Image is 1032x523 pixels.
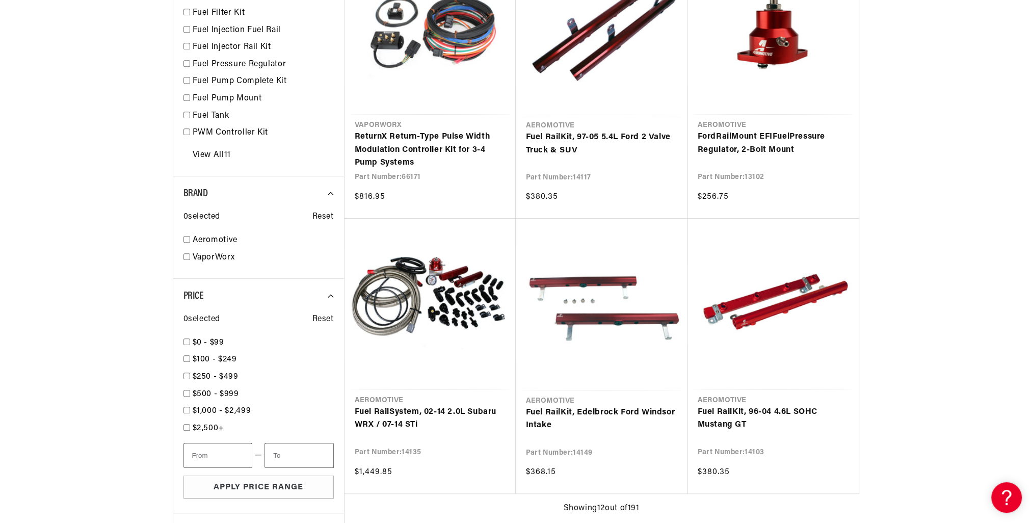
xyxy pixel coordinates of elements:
span: Showing 12 out of 191 [564,502,640,515]
span: 0 selected [183,313,220,326]
a: PWM Controller Kit [193,126,334,140]
span: — [255,449,262,462]
span: $250 - $499 [193,373,239,381]
span: $0 - $99 [193,338,224,347]
a: Fuel RailKit, Edelbrock Ford Windsor Intake [526,406,677,432]
span: Reset [312,313,334,326]
span: $2,500+ [193,424,224,432]
a: Fuel Pump Complete Kit [193,75,334,88]
a: Fuel RailKit, 97-05 5.4L Ford 2 Valve Truck & SUV [526,131,677,157]
input: From [183,443,252,468]
a: Fuel RailKit, 96-04 4.6L SOHC Mustang GT [698,406,849,432]
a: Fuel Injector Rail Kit [193,41,334,54]
a: Fuel Injection Fuel Rail [193,24,334,37]
span: Brand [183,189,208,199]
a: View All 11 [193,149,231,162]
a: ReturnX Return-Type Pulse Width Modulation Controller Kit for 3-4 Pump Systems [355,130,506,170]
span: $1,000 - $2,499 [193,407,251,415]
button: Apply Price Range [183,476,334,499]
a: Fuel Pressure Regulator [193,58,334,71]
input: To [264,443,333,468]
a: Fuel RailSystem, 02-14 2.0L Subaru WRX / 07-14 STi [355,406,506,432]
a: Fuel Tank [193,110,334,123]
a: Aeromotive [193,234,334,247]
span: $100 - $249 [193,355,237,363]
span: 0 selected [183,211,220,224]
span: Price [183,291,204,301]
a: Fuel Filter Kit [193,7,334,20]
span: $500 - $999 [193,390,239,398]
a: FordRailMount EFIFuelPressure Regulator, 2-Bolt Mount [698,130,849,156]
a: Fuel Pump Mount [193,92,334,106]
span: Reset [312,211,334,224]
a: VaporWorx [193,251,334,265]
